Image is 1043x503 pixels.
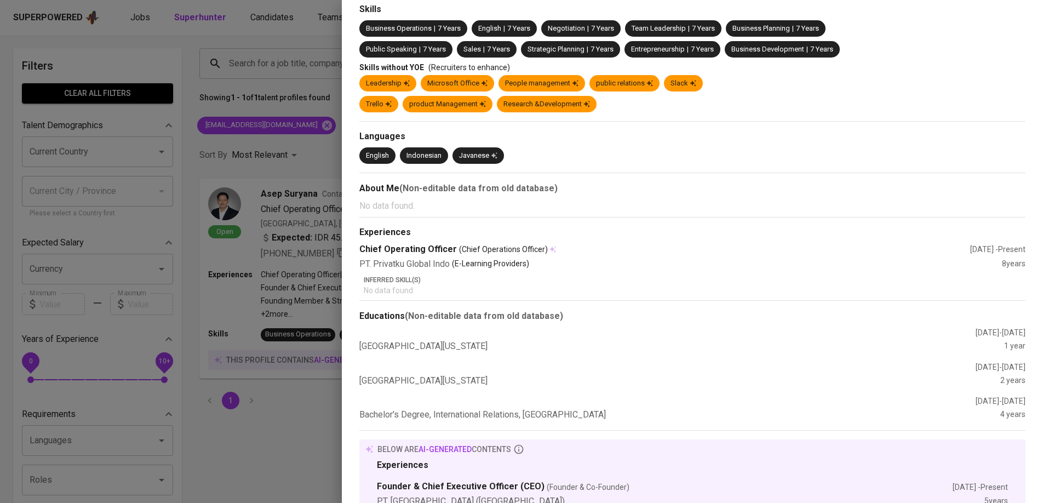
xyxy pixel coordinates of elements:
span: English [478,24,501,32]
span: AI-generated [419,445,472,454]
div: 8 years [1002,258,1025,271]
div: Javanese [459,151,497,161]
div: product Management [409,99,486,110]
span: 7 Years [591,45,614,53]
span: 7 Years [810,45,833,53]
div: Experiences [377,459,1008,472]
span: Team Leadership [632,24,686,32]
div: Educations [359,310,1025,323]
span: Skills without YOE [359,63,424,72]
div: People management [505,78,578,89]
b: (Non-editable data from old database) [405,311,563,321]
div: Indonesian [406,151,442,161]
b: (Non-editable data from old database) [399,183,558,193]
span: [DATE] - [DATE] [976,363,1025,371]
span: | [587,44,588,55]
div: 1 year [1004,340,1025,353]
span: Sales [463,45,481,53]
div: Leadership [366,78,410,89]
div: English [366,151,389,161]
span: Business Operations [366,24,432,32]
span: | [792,24,794,34]
span: | [587,24,589,34]
span: Business Development [731,45,804,53]
div: [DATE] - Present [970,244,1025,255]
span: | [503,24,505,34]
div: 4 years [1000,409,1025,421]
p: (E-Learning Providers) [452,258,529,271]
div: Microsoft Office [427,78,488,89]
span: 7 Years [591,24,614,32]
p: No data found. [359,199,1025,213]
div: Bachelor's Degree, International Relations, [GEOGRAPHIC_DATA] [359,409,1000,421]
span: 7 Years [796,24,819,32]
span: 7 Years [507,24,530,32]
div: Research &Development [503,99,590,110]
span: Business Planning [732,24,790,32]
div: [DATE] - Present [953,482,1008,493]
div: Founder & Chief Executive Officer (CEO) [377,481,953,493]
span: (Founder & Co-Founder) [547,482,629,493]
div: [GEOGRAPHIC_DATA][US_STATE] [359,340,1004,353]
span: | [434,24,435,34]
span: 7 Years [487,45,510,53]
div: Experiences [359,226,1025,239]
p: No data found. [364,285,1025,296]
span: Entrepreneurship [631,45,685,53]
div: 2 years [1000,375,1025,387]
span: Public Speaking [366,45,417,53]
span: Negotiation [548,24,585,32]
span: | [419,44,421,55]
span: | [688,24,690,34]
span: (Chief Operations Officer) [459,244,548,255]
p: Inferred Skill(s) [364,275,1025,285]
span: [DATE] - [DATE] [976,328,1025,337]
span: Strategic Planning [528,45,584,53]
div: PT. Privatku Global Indo [359,258,1002,271]
div: Trello [366,99,392,110]
p: below are contents [377,444,511,455]
span: | [483,44,485,55]
span: | [806,44,808,55]
span: 7 Years [423,45,446,53]
span: | [687,44,689,55]
span: 7 Years [438,24,461,32]
span: [DATE] - [DATE] [976,397,1025,405]
div: public relations [596,78,653,89]
span: 7 Years [691,45,714,53]
div: Languages [359,130,1025,143]
span: 7 Years [692,24,715,32]
span: (Recruiters to enhance) [428,63,510,72]
div: Skills [359,3,1025,16]
div: About Me [359,182,1025,195]
div: Chief Operating Officer [359,243,970,256]
div: Slack [671,78,696,89]
div: [GEOGRAPHIC_DATA][US_STATE] [359,375,1000,387]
